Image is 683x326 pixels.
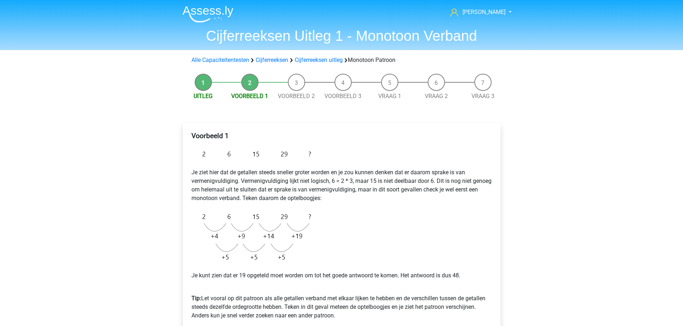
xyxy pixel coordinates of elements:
a: [PERSON_NAME] [447,8,506,16]
a: Voorbeeld 3 [324,93,361,99]
a: Voorbeeld 2 [278,93,315,99]
p: Let vooral op dit patroon als alle getallen verband met elkaar lijken te hebben en de verschillen... [191,286,492,320]
img: Assessly [182,6,233,23]
img: Figure sequences Example 3.png [191,146,315,162]
div: Monotoon Patroon [189,56,495,64]
a: Voorbeeld 1 [231,93,268,99]
span: [PERSON_NAME] [463,9,506,15]
a: Vraag 1 [378,93,401,99]
img: Figure sequences Example 3 explanation.png [191,208,315,266]
p: Je ziet hier dat de getallen steeds sneller groter worden en je zou kunnen denken dat er daarom s... [191,168,492,203]
h1: Cijferreeksen Uitleg 1 - Monotoon Verband [177,27,507,44]
a: Cijferreeksen [256,57,288,63]
a: Uitleg [194,93,213,99]
p: Je kunt zien dat er 19 opgeteld moet worden om tot het goede antwoord te komen. Het antwoord is d... [191,271,492,280]
b: Voorbeeld 1 [191,132,229,140]
a: Vraag 2 [425,93,448,99]
a: Alle Capaciteitentesten [191,57,249,63]
b: Tip: [191,295,201,302]
a: Vraag 3 [471,93,494,99]
a: Cijferreeksen uitleg [295,57,343,63]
